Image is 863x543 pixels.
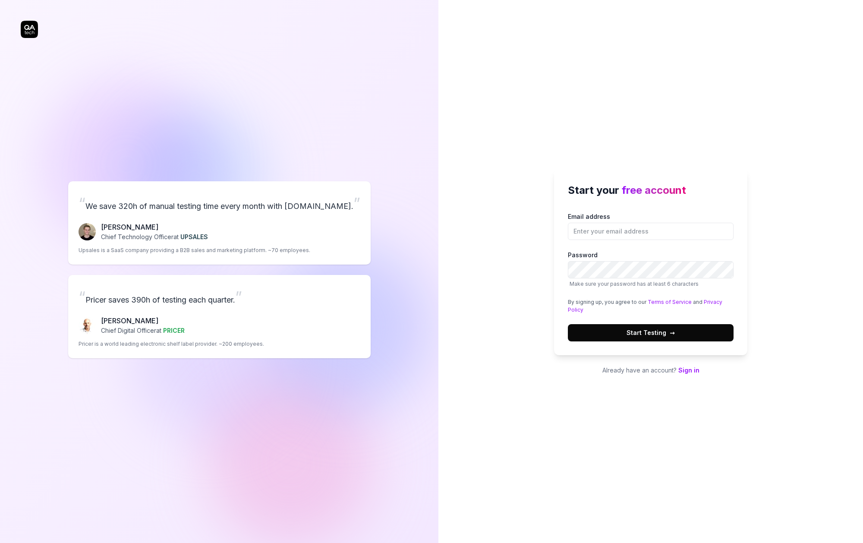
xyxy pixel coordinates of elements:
p: Pricer is a world leading electronic shelf label provider. ~200 employees. [79,340,264,348]
span: “ [79,194,85,213]
p: [PERSON_NAME] [101,316,185,326]
span: PRICER [163,327,185,334]
img: Chris Chalkitis [79,317,96,334]
div: By signing up, you agree to our and [568,298,734,314]
a: “Pricer saves 390h of testing each quarter.”Chris Chalkitis[PERSON_NAME]Chief Digital Officerat P... [68,275,371,358]
span: ” [235,287,242,306]
a: Sign in [678,366,699,374]
input: PasswordMake sure your password has at least 6 characters [568,261,734,278]
span: UPSALES [180,233,208,240]
label: Password [568,250,734,288]
a: Terms of Service [648,299,692,305]
p: [PERSON_NAME] [101,222,208,232]
span: → [670,328,675,337]
p: Chief Technology Officer at [101,232,208,241]
a: “We save 320h of manual testing time every month with [DOMAIN_NAME].”Fredrik Seidl[PERSON_NAME]Ch... [68,181,371,265]
span: free account [622,184,686,196]
button: Start Testing→ [568,324,734,341]
input: Email address [568,223,734,240]
img: Fredrik Seidl [79,223,96,240]
label: Email address [568,212,734,240]
p: Already have an account? [554,366,747,375]
span: Start Testing [627,328,675,337]
span: “ [79,287,85,306]
p: Pricer saves 390h of testing each quarter. [79,285,360,309]
h2: Start your [568,183,734,198]
a: Privacy Policy [568,299,722,313]
span: ” [353,194,360,213]
p: We save 320h of manual testing time every month with [DOMAIN_NAME]. [79,192,360,215]
p: Upsales is a SaaS company providing a B2B sales and marketing platform. ~70 employees. [79,246,310,254]
p: Chief Digital Officer at [101,326,185,335]
span: Make sure your password has at least 6 characters [570,281,699,287]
